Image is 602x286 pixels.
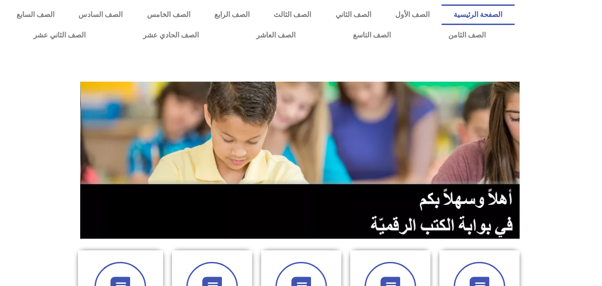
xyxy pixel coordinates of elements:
[227,25,324,46] a: الصف العاشر
[262,4,323,25] a: الصف الثالث
[419,25,514,46] a: الصف الثامن
[202,4,262,25] a: الصف الرابع
[324,25,419,46] a: الصف التاسع
[66,4,135,25] a: الصف السادس
[114,25,227,46] a: الصف الحادي عشر
[4,4,66,25] a: الصف السابع
[135,4,202,25] a: الصف الخامس
[4,25,114,46] a: الصف الثاني عشر
[383,4,442,25] a: الصف الأول
[442,4,514,25] a: الصفحة الرئيسية
[324,4,383,25] a: الصف الثاني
